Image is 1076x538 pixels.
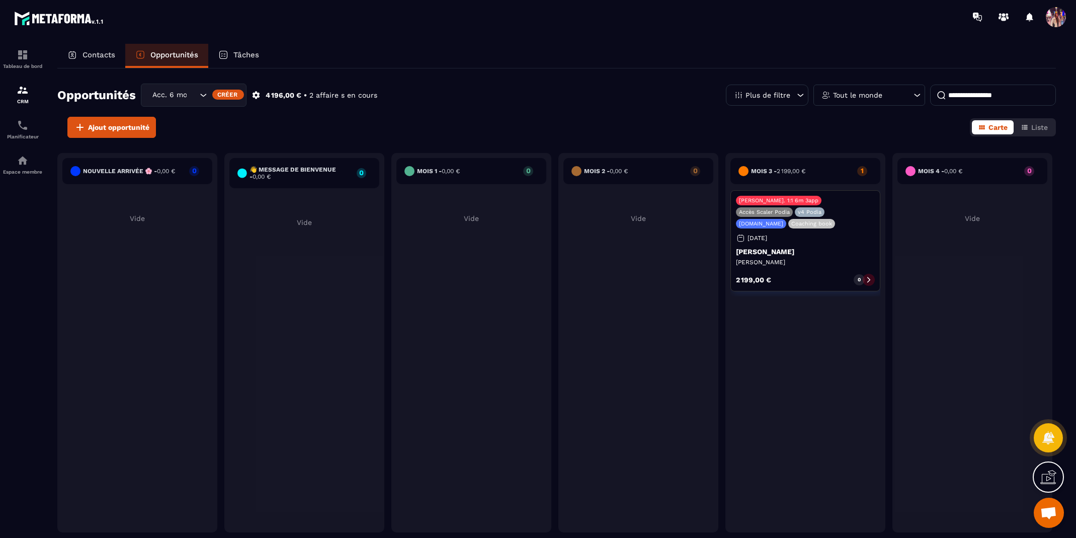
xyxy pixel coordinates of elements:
p: Vide [897,214,1047,222]
p: [DATE] [748,235,767,242]
span: Liste [1031,123,1048,131]
p: [DOMAIN_NAME] [739,220,783,227]
p: Vide [563,214,713,222]
span: 0,00 € [944,168,962,175]
p: Tâches [233,50,259,59]
img: formation [17,49,29,61]
a: formationformationTableau de bord [3,41,43,76]
p: 1 [857,167,867,174]
a: Ouvrir le chat [1034,498,1064,528]
a: Tâches [208,44,269,68]
p: Planificateur [3,134,43,139]
p: Coaching book [791,220,832,227]
p: 0 [357,169,366,176]
span: Ajout opportunité [88,122,149,132]
button: Liste [1015,120,1054,134]
p: [PERSON_NAME] [736,258,875,266]
h6: Mois 1 - [417,168,460,175]
p: 0 [523,167,533,174]
p: Vide [229,218,379,226]
p: CRM [3,99,43,104]
p: Tout le monde [833,92,882,99]
span: 0,00 € [610,168,628,175]
a: Opportunités [125,44,208,68]
p: Plus de filtre [746,92,790,99]
p: 0 [690,167,700,174]
p: • [304,91,307,100]
button: Carte [972,120,1014,134]
span: 2 199,00 € [777,168,805,175]
button: Ajout opportunité [67,117,156,138]
input: Search for option [187,90,197,101]
span: 0,00 € [442,168,460,175]
p: 0 [189,167,199,174]
p: 0 [858,276,861,283]
a: automationsautomationsEspace membre [3,147,43,182]
h6: Mois 2 - [584,168,628,175]
a: schedulerschedulerPlanificateur [3,112,43,147]
img: scheduler [17,119,29,131]
img: logo [14,9,105,27]
h6: 👋 Message de Bienvenue - [250,166,352,180]
p: Contacts [82,50,115,59]
span: Acc. 6 mois - 3 appels [150,90,187,101]
span: 0,00 € [253,173,271,180]
p: 4 196,00 € [266,91,301,100]
h6: Mois 4 - [918,168,962,175]
p: Espace membre [3,169,43,175]
p: Vide [62,214,212,222]
h6: Mois 3 - [751,168,805,175]
div: Search for option [141,84,246,107]
a: Contacts [57,44,125,68]
p: Vide [396,214,546,222]
p: 2 199,00 € [736,276,771,283]
p: Tableau de bord [3,63,43,69]
a: formationformationCRM [3,76,43,112]
span: 0,00 € [157,168,175,175]
p: [PERSON_NAME] [736,248,875,256]
p: [PERSON_NAME]. 1:1 6m 3app [739,197,818,204]
p: Accès Scaler Podia [739,209,790,215]
div: Créer [212,90,244,100]
h6: Nouvelle arrivée 🌸 - [83,168,175,175]
p: Opportunités [150,50,198,59]
img: automations [17,155,29,167]
p: 2 affaire s en cours [309,91,377,100]
span: Carte [988,123,1008,131]
h2: Opportunités [57,85,136,105]
p: v4 Podia [798,209,821,215]
p: 0 [1024,167,1034,174]
img: formation [17,84,29,96]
